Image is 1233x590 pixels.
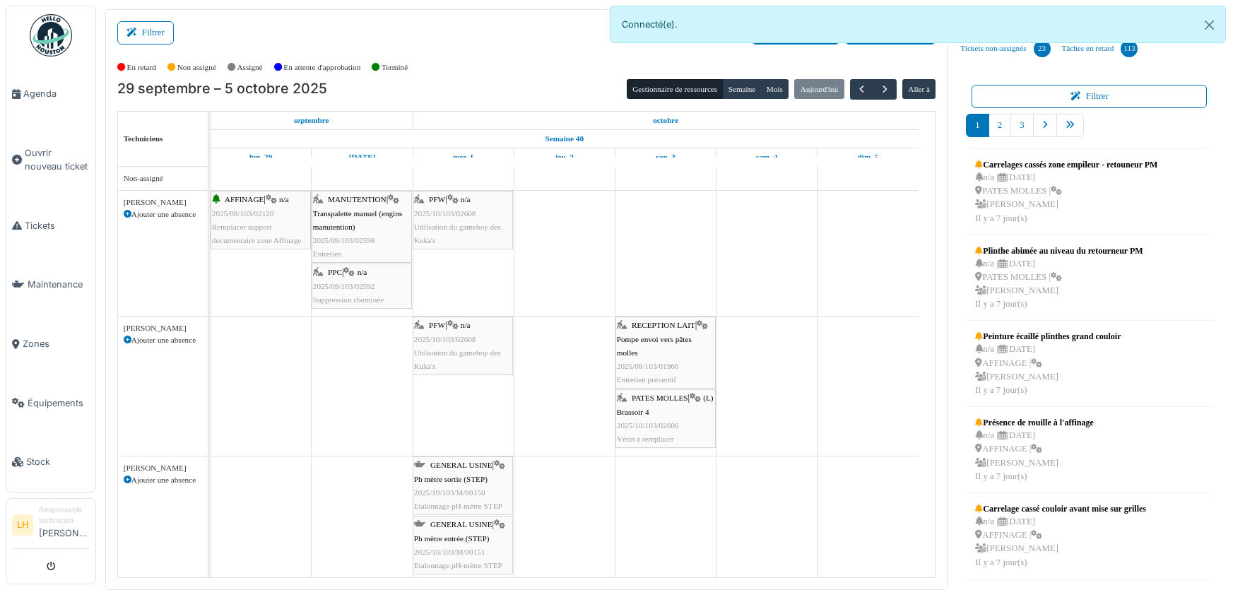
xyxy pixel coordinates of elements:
[124,196,202,208] div: [PERSON_NAME]
[6,432,95,492] a: Stock
[23,87,90,100] span: Agenda
[975,330,1121,343] div: Peinture écaillé plinthes grand couloir
[972,413,1097,487] a: Présence de rouille à l'affinage n/a |[DATE] AFFINAGE | [PERSON_NAME]Il y a 7 jour(s)
[617,421,679,430] span: 2025/10/103/02606
[290,112,333,129] a: 29 septembre 2025
[873,79,896,100] button: Suivant
[972,499,1150,573] a: Carrelage cassé couloir avant mise sur grilles n/a |[DATE] AFFINAGE | [PERSON_NAME]Il y a 7 jour(s)
[177,61,216,73] label: Non assigné
[975,515,1146,570] div: n/a | [DATE] AFFINAGE | [PERSON_NAME] Il y a 7 jour(s)
[313,282,375,290] span: 2025/09/103/02592
[542,130,587,148] a: Semaine 40
[313,193,411,261] div: |
[212,209,274,218] span: 2025/08/103/02120
[975,158,1157,171] div: Carrelages cassés zone empileur - retouneur PM
[975,171,1157,225] div: n/a | [DATE] PATES MOLLES | [PERSON_NAME] Il y a 7 jour(s)
[117,21,174,45] button: Filtrer
[414,475,488,483] span: Ph mètre sortie (STEP)
[6,374,95,433] a: Équipements
[414,502,502,510] span: Etalonnage pH-mètre STEP
[1010,114,1033,137] a: 3
[975,244,1143,257] div: Plinthe abimée au niveau du retourneur PM
[28,396,90,410] span: Équipements
[414,488,485,497] span: 2025/10/103/M/00150
[313,266,411,307] div: |
[461,195,471,203] span: n/a
[6,124,95,196] a: Ouvrir nouveau ticket
[313,236,375,244] span: 2025/09/103/02598
[382,61,408,73] label: Terminé
[1056,30,1144,68] a: Tâches en retard
[617,394,714,415] span: (L) Brassoir 4
[127,61,156,73] label: En retard
[6,64,95,124] a: Agenda
[117,81,327,98] h2: 29 septembre – 5 octobre 2025
[225,195,264,203] span: AFFINAGE
[429,195,445,203] span: PFW
[25,219,90,232] span: Tickets
[414,459,512,513] div: |
[124,322,202,334] div: [PERSON_NAME]
[617,319,714,387] div: |
[975,416,1093,429] div: Présence de rouille à l'affinage
[649,112,682,129] a: 1 octobre 2025
[449,148,477,166] a: 1 octobre 2025
[414,193,512,247] div: |
[328,195,387,203] span: MANUTENTION
[761,79,789,99] button: Mois
[212,223,302,244] span: Remplacer support documentaire zone Affinage
[955,30,1056,68] a: Tickets non-assignés
[414,561,502,570] span: Etalonnage pH-mètre STEP
[617,391,714,446] div: |
[1121,40,1138,57] div: 113
[237,61,263,73] label: Assigné
[972,85,1207,108] button: Filtrer
[850,79,873,100] button: Précédent
[854,148,883,166] a: 5 octobre 2025
[429,321,445,329] span: PFW
[313,249,342,258] span: Entretien
[283,61,360,73] label: En attente d'approbation
[722,79,761,99] button: Semaine
[26,455,90,468] span: Stock
[617,435,674,443] span: Vérin à remplacer
[124,208,202,220] div: Ajouter une absence
[39,505,90,545] li: [PERSON_NAME]
[23,337,90,350] span: Zones
[975,257,1143,312] div: n/a | [DATE] PATES MOLLES | [PERSON_NAME] Il y a 7 jour(s)
[632,394,688,402] span: PATES MOLLES
[212,193,309,247] div: |
[414,348,501,370] span: Utilisation du gameboy des Kuka's
[28,278,90,291] span: Maintenance
[124,134,163,143] span: Techniciens
[610,6,1227,43] div: Connecté(e).
[414,518,512,572] div: |
[617,362,679,370] span: 2025/08/103/01966
[414,209,476,218] span: 2025/10/103/02608
[966,114,989,137] a: 1
[753,148,781,166] a: 4 octobre 2025
[12,505,90,549] a: LH Responsable technicien[PERSON_NAME]
[346,148,379,166] a: 30 septembre 2025
[414,534,490,543] span: Ph mètre entrée (STEP)
[279,195,289,203] span: n/a
[652,148,679,166] a: 3 octobre 2025
[246,148,276,166] a: 29 septembre 2025
[1193,6,1225,44] button: Close
[617,335,692,357] span: Pompe envoi vers pâtes molles
[972,326,1124,401] a: Peinture écaillé plinthes grand couloir n/a |[DATE] AFFINAGE | [PERSON_NAME]Il y a 7 jour(s)
[124,172,202,184] div: Non-assigné
[975,502,1146,515] div: Carrelage cassé couloir avant mise sur grilles
[124,334,202,346] div: Ajouter une absence
[617,375,676,384] span: Entretien préventif
[124,462,202,474] div: [PERSON_NAME]
[12,514,33,536] li: LH
[25,146,90,173] span: Ouvrir nouveau ticket
[552,148,577,166] a: 2 octobre 2025
[6,196,95,256] a: Tickets
[328,268,342,276] span: PPC
[414,223,501,244] span: Utilisation du gameboy des Kuka's
[902,79,936,99] button: Aller à
[966,114,1213,148] nav: pager
[975,343,1121,397] div: n/a | [DATE] AFFINAGE | [PERSON_NAME] Il y a 7 jour(s)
